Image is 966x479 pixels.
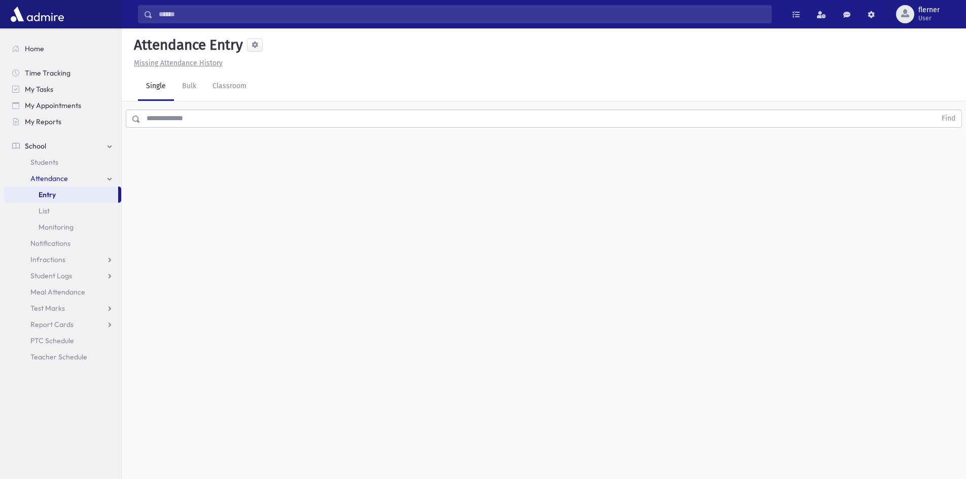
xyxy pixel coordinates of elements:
a: Meal Attendance [4,284,121,300]
a: My Reports [4,114,121,130]
span: Infractions [30,255,65,264]
span: My Appointments [25,101,81,110]
span: Teacher Schedule [30,352,87,361]
a: PTC Schedule [4,333,121,349]
a: Single [138,72,174,101]
a: My Appointments [4,97,121,114]
span: My Tasks [25,85,53,94]
a: Missing Attendance History [130,59,223,67]
a: List [4,203,121,219]
a: Entry [4,187,118,203]
a: School [4,138,121,154]
span: My Reports [25,117,61,126]
span: Student Logs [30,271,72,280]
a: My Tasks [4,81,121,97]
input: Search [153,5,771,23]
img: AdmirePro [8,4,66,24]
span: School [25,141,46,151]
span: Home [25,44,44,53]
a: Teacher Schedule [4,349,121,365]
a: Test Marks [4,300,121,316]
a: Report Cards [4,316,121,333]
span: Attendance [30,174,68,183]
a: Notifications [4,235,121,251]
a: Students [4,154,121,170]
button: Find [936,110,961,127]
h5: Attendance Entry [130,36,243,54]
span: User [918,14,940,22]
a: Student Logs [4,268,121,284]
span: Students [30,158,58,167]
u: Missing Attendance History [134,59,223,67]
span: Report Cards [30,320,74,329]
span: Meal Attendance [30,287,85,297]
span: Monitoring [39,223,74,232]
a: Home [4,41,121,57]
span: Test Marks [30,304,65,313]
span: Entry [39,190,56,199]
a: Attendance [4,170,121,187]
a: Monitoring [4,219,121,235]
a: Classroom [204,72,255,101]
a: Infractions [4,251,121,268]
a: Bulk [174,72,204,101]
span: Time Tracking [25,68,70,78]
span: Notifications [30,239,70,248]
span: flerner [918,6,940,14]
span: List [39,206,50,215]
span: PTC Schedule [30,336,74,345]
a: Time Tracking [4,65,121,81]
